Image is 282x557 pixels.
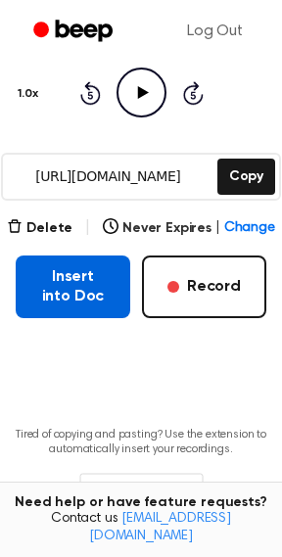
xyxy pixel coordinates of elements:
[16,428,266,457] p: Tired of copying and pasting? Use the extension to automatically insert your recordings.
[215,218,220,239] span: |
[16,255,130,318] button: Insert into Doc
[20,13,130,51] a: Beep
[7,218,72,239] button: Delete
[103,218,275,239] button: Never Expires|Change
[89,512,231,543] a: [EMAIL_ADDRESS][DOMAIN_NAME]
[12,511,270,545] span: Contact us
[224,218,275,239] span: Change
[84,216,91,240] span: |
[217,159,275,195] button: Copy
[167,8,262,55] a: Log Out
[16,77,45,111] button: 1.0x
[142,255,266,318] button: Record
